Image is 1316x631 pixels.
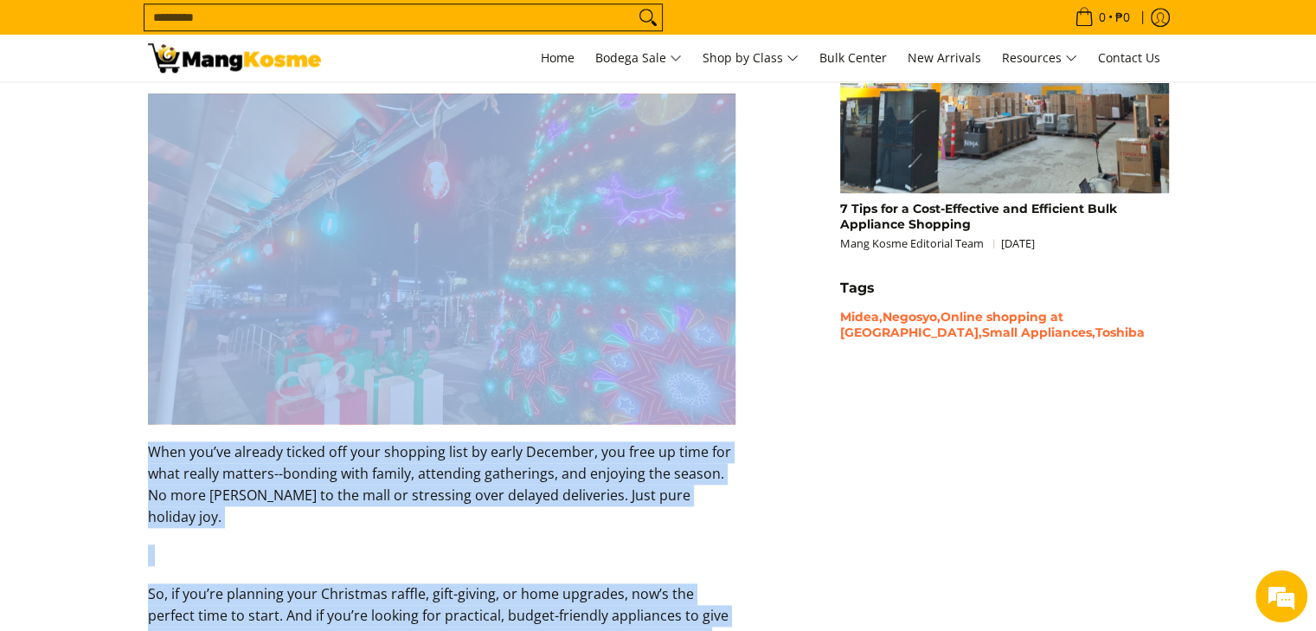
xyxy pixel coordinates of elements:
span: New Arrivals [908,49,981,66]
time: [DATE] [1001,235,1035,251]
a: Bulk Center [811,35,896,81]
span: Resources [1002,48,1077,69]
span: Contact Us [1098,49,1160,66]
span: Bodega Sale [595,48,682,69]
div: Chat with us now [90,97,291,119]
span: • [1069,8,1135,27]
button: Search [634,4,662,30]
small: Mang Kosme Editorial Team [840,235,1035,251]
span: Bulk Center [819,49,887,66]
a: Midea [840,309,879,325]
span: ₱0 [1113,11,1133,23]
a: Bodega Sale [587,35,690,81]
span: Home [541,49,575,66]
a: Toshiba [1095,325,1145,340]
div: Minimize live chat window [284,9,325,50]
a: Shop by Class [694,35,807,81]
a: New Arrivals [899,35,990,81]
img: christmas-vibe-in-the-philippines-mang-kosme-blog [148,93,736,424]
img: READ: Early Christmas Shopping Benefits &amp; More l Mang Kosme [148,43,321,73]
img: https://mangkosme.com/pages/bulk-center [840,9,1169,194]
a: Resources [993,35,1086,81]
span: Shop by Class [703,48,799,69]
a: Contact Us [1089,35,1169,81]
span: We're online! [100,199,239,374]
a: 7 Tips for a Cost-Effective and Efficient Bulk Appliance Shopping [840,201,1117,232]
nav: Main Menu [338,35,1169,81]
a: Home [532,35,583,81]
textarea: Type your message and hit 'Enter' [9,435,330,496]
h6: , , , , [840,310,1169,340]
p: When you’ve already ticked off your shopping list by early December, you free up time for what re... [148,441,736,544]
a: Online shopping at [GEOGRAPHIC_DATA] [840,309,1063,340]
span: 0 [1096,11,1108,23]
a: Negosyo [883,309,937,325]
a: Small Appliances [982,325,1092,340]
h5: Tags [840,280,1169,297]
